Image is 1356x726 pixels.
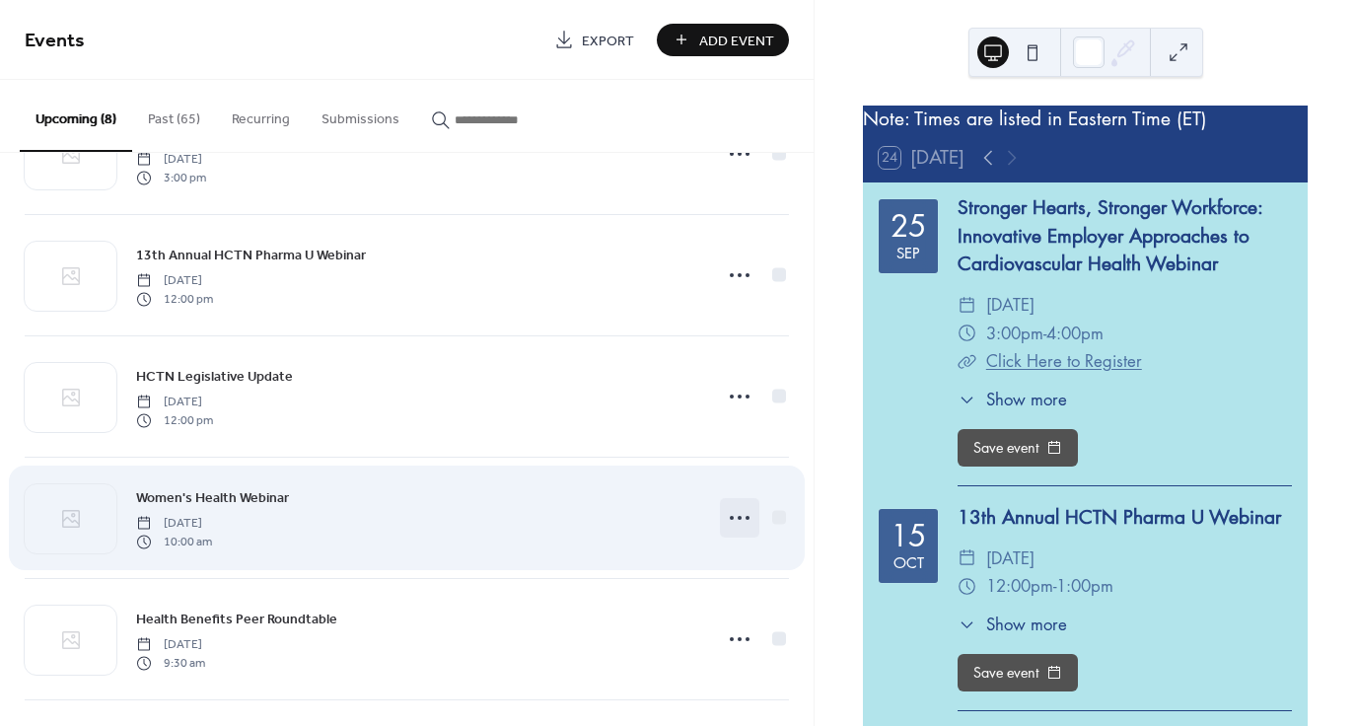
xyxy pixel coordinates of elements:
[306,80,415,150] button: Submissions
[986,544,1035,573] span: [DATE]
[136,290,213,308] span: 12:00 pm
[216,80,306,150] button: Recurring
[582,31,634,51] span: Export
[958,388,1067,412] button: ​Show more
[20,80,132,152] button: Upcoming (8)
[136,608,337,630] a: Health Benefits Peer Roundtable
[136,244,366,266] a: 13th Annual HCTN Pharma U Webinar
[891,521,926,550] div: 15
[1053,572,1056,601] span: -
[539,24,649,56] a: Export
[958,613,976,637] div: ​
[136,151,206,169] span: [DATE]
[136,533,212,550] span: 10:00 am
[1046,320,1104,348] span: 4:00pm
[958,195,1262,277] a: Stronger Hearts, Stronger Workforce: Innovative Employer Approaches to Cardiovascular Health Webinar
[958,320,976,348] div: ​
[136,636,205,654] span: [DATE]
[1056,572,1113,601] span: 1:00pm
[986,291,1035,320] span: [DATE]
[958,613,1067,637] button: ​Show more
[896,246,920,260] div: Sep
[136,488,289,509] span: Women's Health Webinar
[958,654,1078,691] button: Save event
[136,486,289,509] a: Women's Health Webinar
[136,365,293,388] a: HCTN Legislative Update
[699,31,774,51] span: Add Event
[25,22,85,60] span: Events
[986,350,1142,372] a: Click Here to Register
[136,411,213,429] span: 12:00 pm
[863,106,1308,134] div: Note: Times are listed in Eastern Time (ET)
[136,610,337,630] span: Health Benefits Peer Roundtable
[136,272,213,290] span: [DATE]
[958,347,976,376] div: ​
[136,394,213,411] span: [DATE]
[958,504,1292,533] div: 13th Annual HCTN Pharma U Webinar
[136,169,206,186] span: 3:00 pm
[986,320,1043,348] span: 3:00pm
[891,211,926,241] div: 25
[958,544,976,573] div: ​
[893,555,924,570] div: Oct
[958,429,1078,467] button: Save event
[132,80,216,150] button: Past (65)
[958,572,976,601] div: ​
[657,24,789,56] button: Add Event
[958,291,976,320] div: ​
[986,388,1067,412] span: Show more
[136,515,212,533] span: [DATE]
[136,246,366,266] span: 13th Annual HCTN Pharma U Webinar
[1043,320,1046,348] span: -
[986,613,1067,637] span: Show more
[136,654,205,672] span: 9:30 am
[958,388,976,412] div: ​
[136,367,293,388] span: HCTN Legislative Update
[986,572,1053,601] span: 12:00pm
